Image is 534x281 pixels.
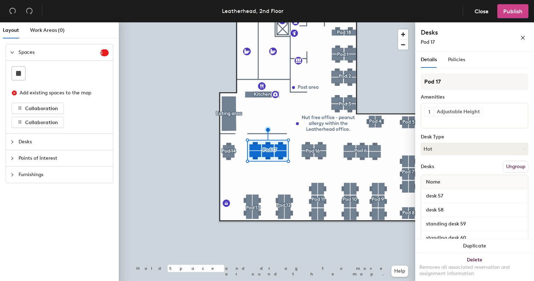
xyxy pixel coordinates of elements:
div: Leatherhead, 2nd Floor [222,7,283,15]
div: Adjustable Height [434,107,483,116]
button: Hot [421,143,528,155]
span: Layout [3,27,19,33]
input: Unnamed desk [423,191,527,201]
span: collapsed [10,173,14,177]
div: Desk Type [421,134,528,140]
button: Publish [497,4,528,18]
sup: 2 [100,49,109,56]
span: close [520,35,525,40]
button: Collaboration [12,103,64,114]
span: collapsed [10,140,14,144]
span: Policies [448,57,465,63]
span: Spaces [19,44,100,60]
button: Undo (⌘ + Z) [6,4,20,18]
button: Duplicate [415,239,534,253]
span: Collaboration [25,120,58,125]
input: Unnamed desk [423,205,527,215]
span: undo [9,7,16,14]
span: Pod 17 [421,39,435,45]
span: expanded [10,50,14,55]
button: Redo (⌘ + ⇧ + Z) [22,4,36,18]
input: Unnamed desk [423,233,527,243]
div: Removes all associated reservation and assignment information [419,264,530,277]
span: 1 [428,108,430,116]
input: Unnamed desk [423,219,527,229]
span: collapsed [10,156,14,160]
span: Desks [19,134,109,150]
button: Help [391,266,408,277]
button: Ungroup [503,161,528,173]
span: Details [421,57,437,63]
span: 2 [100,50,109,55]
button: 1 [425,107,434,116]
button: Collaboration [12,117,64,128]
span: Points of Interest [19,150,109,166]
div: Amenities [421,94,528,100]
button: Close [469,4,495,18]
span: Collaboration [25,106,58,111]
span: Close [475,8,489,15]
span: Publish [503,8,522,15]
div: Desks [421,164,434,170]
h4: Desks [421,28,498,37]
div: Add existing spaces to the map [20,89,103,97]
span: Name [423,176,444,188]
span: Work Areas (0) [30,27,65,33]
span: close-circle [12,91,17,95]
span: Furnishings [19,167,109,183]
